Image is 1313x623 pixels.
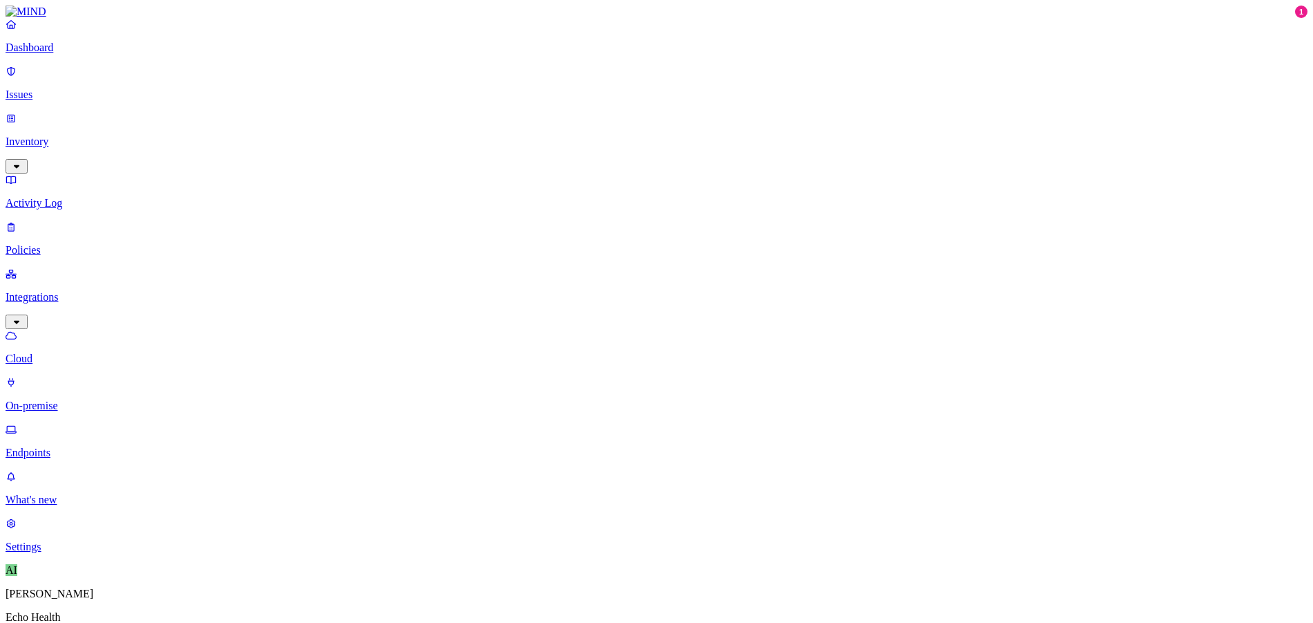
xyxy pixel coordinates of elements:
a: Activity Log [6,174,1307,210]
p: [PERSON_NAME] [6,588,1307,600]
p: Cloud [6,353,1307,365]
p: On-premise [6,400,1307,412]
a: Endpoints [6,423,1307,459]
p: Dashboard [6,41,1307,54]
p: Endpoints [6,447,1307,459]
a: Dashboard [6,18,1307,54]
a: Policies [6,221,1307,257]
p: Inventory [6,136,1307,148]
img: MIND [6,6,46,18]
p: What's new [6,494,1307,506]
a: What's new [6,470,1307,506]
a: Issues [6,65,1307,101]
a: On-premise [6,376,1307,412]
a: Integrations [6,268,1307,327]
a: Inventory [6,112,1307,171]
a: MIND [6,6,1307,18]
span: AI [6,564,17,576]
p: Settings [6,541,1307,553]
p: Issues [6,89,1307,101]
div: 1 [1295,6,1307,18]
a: Settings [6,517,1307,553]
p: Policies [6,244,1307,257]
p: Integrations [6,291,1307,304]
p: Activity Log [6,197,1307,210]
a: Cloud [6,329,1307,365]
